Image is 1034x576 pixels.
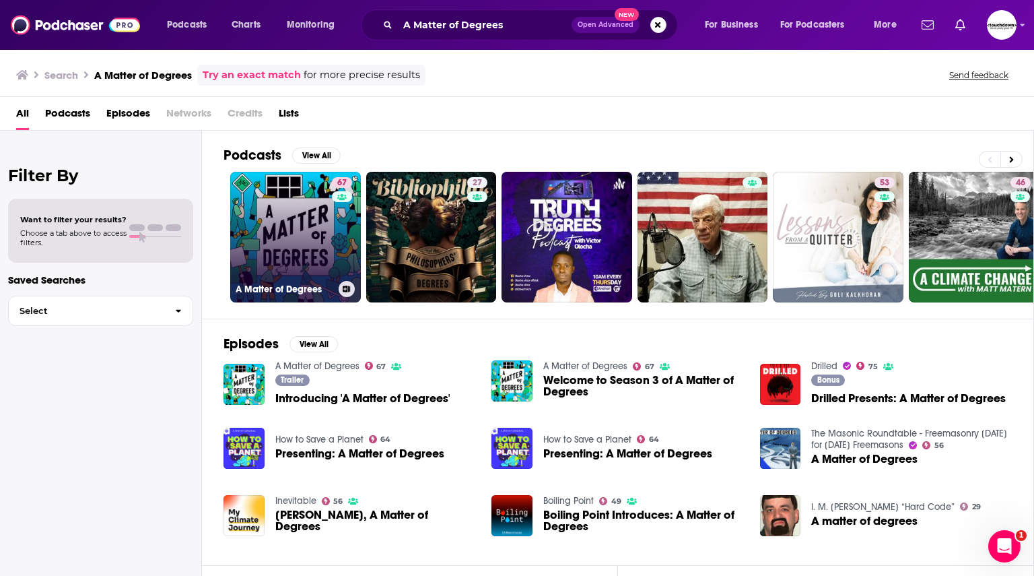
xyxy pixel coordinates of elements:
img: Leah Stokes, A Matter of Degrees [223,495,265,536]
span: Open Advanced [578,22,633,28]
a: 29 [960,503,981,511]
span: Credits [228,102,263,130]
a: 75 [856,362,878,370]
a: I. M. Wright’s “Hard Code” [811,501,955,513]
span: For Podcasters [780,15,845,34]
img: Presenting: A Matter of Degrees [491,428,532,469]
a: 53 [773,172,903,302]
a: EpisodesView All [223,335,338,352]
p: Saved Searches [8,274,193,286]
h2: Podcasts [223,147,281,164]
span: Choose a tab above to access filters. [20,228,127,247]
span: 53 [880,177,889,190]
a: 67 [365,362,386,370]
span: 29 [972,504,981,510]
span: Trailer [281,376,304,384]
a: Show notifications dropdown [950,13,971,36]
a: 64 [369,435,391,443]
button: open menu [695,14,775,36]
button: View All [292,148,341,164]
a: 67 [332,177,352,188]
span: For Business [705,15,758,34]
span: 49 [611,499,621,505]
span: Monitoring [287,15,335,34]
a: 49 [599,497,621,505]
h2: Filter By [8,166,193,185]
span: New [615,8,639,21]
span: 64 [649,437,659,443]
a: Try an exact match [203,67,301,83]
a: 56 [922,441,944,449]
span: [PERSON_NAME], A Matter of Degrees [275,509,476,532]
a: 46 [1010,177,1031,188]
iframe: Intercom live chat [988,530,1021,563]
img: Presenting: A Matter of Degrees [223,428,265,469]
a: Boiling Point Introduces: A Matter of Degrees [543,509,744,532]
button: Show profile menu [987,10,1016,40]
button: Open AdvancedNew [572,17,640,33]
img: Boiling Point Introduces: A Matter of Degrees [491,495,532,536]
a: 27 [366,172,497,302]
input: Search podcasts, credits, & more... [398,14,572,36]
a: Boiling Point [543,495,594,507]
h2: Episodes [223,335,279,352]
a: 53 [874,177,895,188]
h3: A Matter of Degrees [236,284,333,295]
button: open menu [158,14,224,36]
button: View All [289,336,338,352]
a: 67A Matter of Degrees [230,172,361,302]
button: open menu [771,14,864,36]
span: 1 [1016,530,1027,541]
a: How to Save a Planet [275,434,364,445]
img: A matter of degrees [760,495,801,536]
span: Welcome to Season 3 of A Matter of Degrees [543,375,744,397]
div: Search podcasts, credits, & more... [374,9,691,40]
span: 67 [337,177,347,190]
a: Lists [279,102,299,130]
img: Drilled Presents: A Matter of Degrees [760,364,801,405]
a: 56 [322,497,343,505]
a: Drilled Presents: A Matter of Degrees [811,393,1006,404]
a: 67 [633,362,654,371]
span: Logged in as jvervelde [987,10,1016,40]
a: Episodes [106,102,150,130]
a: All [16,102,29,130]
a: 64 [637,435,659,443]
span: 56 [934,443,944,449]
a: Podcasts [45,102,90,130]
span: More [874,15,897,34]
span: Want to filter your results? [20,215,127,224]
span: 67 [376,364,386,370]
a: Presenting: A Matter of Degrees [543,448,712,459]
span: 56 [333,499,343,505]
a: Welcome to Season 3 of A Matter of Degrees [491,360,532,402]
a: Introducing 'A Matter of Degrees' [275,393,450,404]
h3: A Matter of Degrees [94,69,192,82]
button: Send feedback [945,69,1012,81]
a: Drilled [811,360,837,372]
span: 64 [380,437,390,443]
img: Podchaser - Follow, Share and Rate Podcasts [11,12,140,38]
a: A matter of degrees [811,515,918,527]
button: open menu [277,14,352,36]
img: Introducing 'A Matter of Degrees' [223,364,265,405]
a: A Matter of Degrees [275,360,359,372]
a: Presenting: A Matter of Degrees [275,448,444,459]
span: Podcasts [167,15,207,34]
span: 46 [1016,177,1025,190]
